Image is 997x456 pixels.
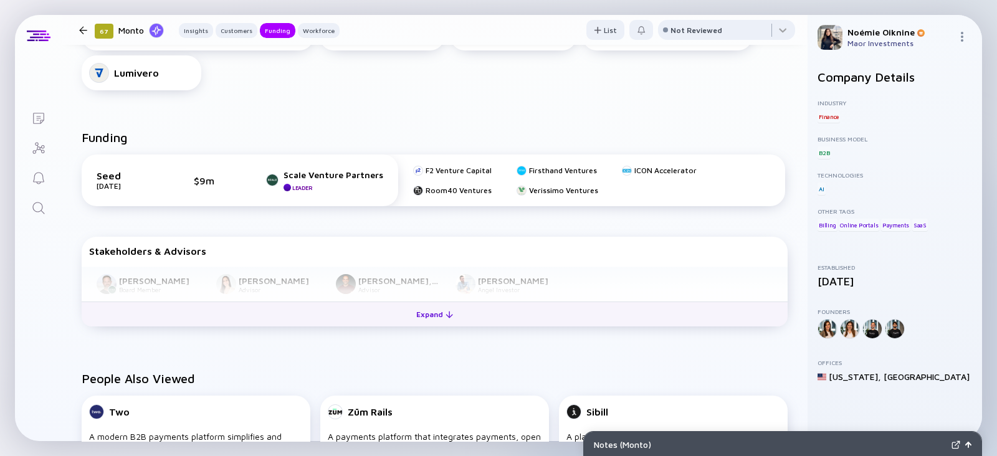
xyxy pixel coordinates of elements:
div: Room40 Ventures [426,186,492,195]
div: Expand [409,305,460,324]
div: Zūm Rails [348,406,393,417]
img: Menu [957,32,967,42]
div: ICON Accelerator [634,166,697,175]
div: List [586,21,624,40]
div: Noémie Oiknine [847,27,952,37]
img: Noémie Profile Picture [818,25,842,50]
div: Business Model [818,135,972,143]
div: Online Portals [839,219,879,231]
a: Scale Venture PartnersLeader [266,169,383,191]
div: Maor Investments [847,39,952,48]
div: Billing [818,219,837,231]
div: B2B [818,146,831,159]
div: Other Tags [818,207,972,215]
img: Open Notes [965,442,971,448]
div: Customers [216,24,257,37]
img: Expand Notes [952,440,960,449]
div: Technologies [818,171,972,179]
div: Offices [818,359,972,366]
a: Verissimo Ventures [517,186,598,195]
div: Finance [818,110,840,123]
div: Two [109,406,130,417]
a: Investor Map [15,132,62,162]
div: Verissimo Ventures [529,186,598,195]
div: Established [818,264,972,271]
div: Scale Venture Partners [284,169,383,180]
div: Stakeholders & Advisors [89,245,780,257]
button: Customers [216,23,257,38]
a: F2 Venture Capital [413,166,492,175]
button: Insights [179,23,213,38]
a: ICON Accelerator [622,166,697,175]
div: Seed [97,170,159,181]
a: Firsthand Ventures [517,166,597,175]
div: Leader [292,184,312,191]
button: Funding [260,23,295,38]
div: Not Reviewed [670,26,722,35]
div: 67 [95,24,113,39]
button: List [586,20,624,40]
div: $9m [194,175,231,186]
div: AI [818,183,826,195]
div: Industry [818,99,972,107]
div: [DATE] [97,181,159,191]
a: Room40 Ventures [413,186,492,195]
div: Monto [118,22,164,38]
img: United States Flag [818,373,826,381]
div: Workforce [298,24,340,37]
div: [DATE] [818,275,972,288]
h2: Funding [82,130,128,145]
div: [US_STATE] , [829,371,881,382]
div: Sibill [586,406,608,417]
button: Workforce [298,23,340,38]
div: Lumivero [114,67,159,78]
div: Funding [260,24,295,37]
h2: Company Details [818,70,972,84]
div: [GEOGRAPHIC_DATA] [884,371,970,382]
div: Insights [179,24,213,37]
a: Reminders [15,162,62,192]
div: Firsthand Ventures [529,166,597,175]
button: Expand [82,302,788,326]
div: F2 Venture Capital [426,166,492,175]
h2: People Also Viewed [82,371,788,386]
div: Payments [881,219,910,231]
div: Notes ( Monto ) [594,439,947,450]
div: SaaS [912,219,928,231]
a: Search [15,192,62,222]
a: Lists [15,102,62,132]
div: Founders [818,308,972,315]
